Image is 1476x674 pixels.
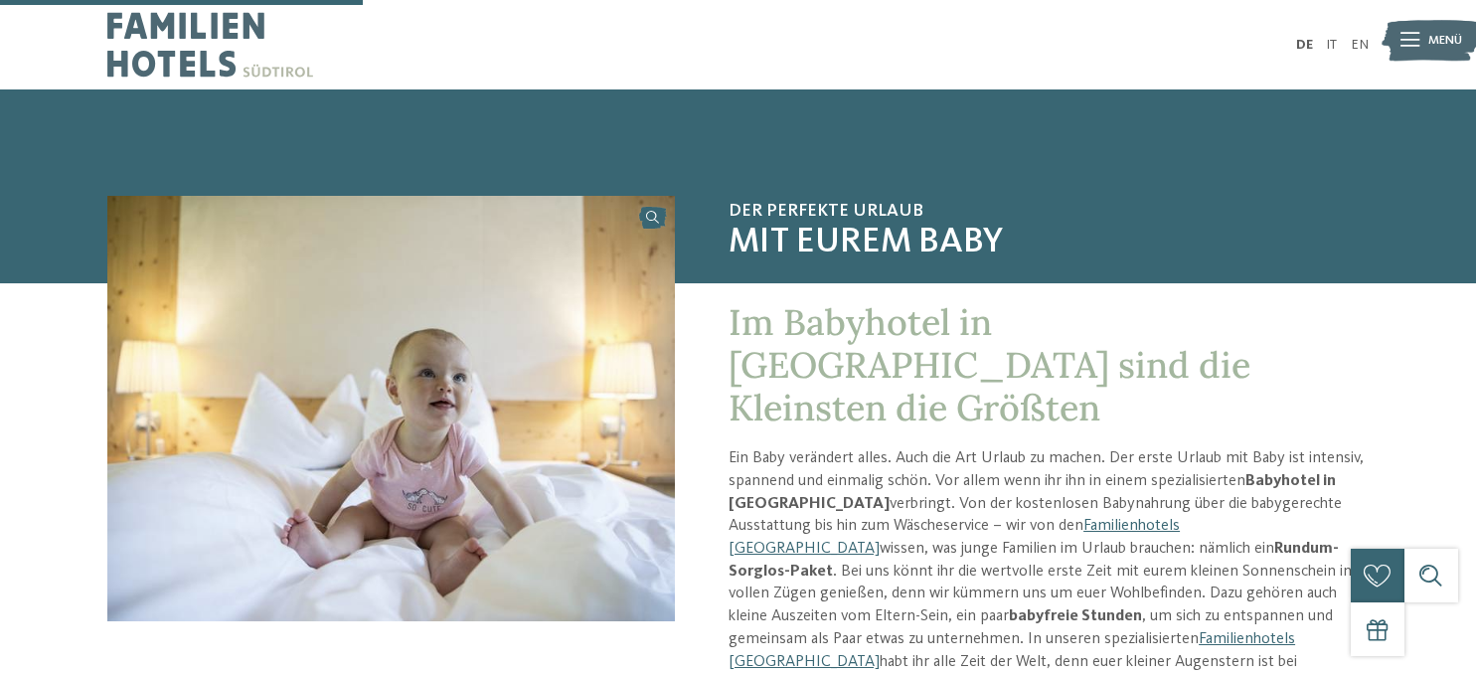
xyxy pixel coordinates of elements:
[729,201,1369,223] span: Der perfekte Urlaub
[1296,38,1313,52] a: DE
[729,631,1295,670] a: Familienhotels [GEOGRAPHIC_DATA]
[729,541,1339,580] strong: Rundum-Sorglos-Paket
[729,222,1369,264] span: mit eurem Baby
[729,299,1250,430] span: Im Babyhotel in [GEOGRAPHIC_DATA] sind die Kleinsten die Größten
[107,196,675,621] img: Babyhotel in Südtirol für einen ganz entspannten Urlaub
[1009,608,1142,624] strong: babyfreie Stunden
[1326,38,1337,52] a: IT
[1428,32,1462,50] span: Menü
[729,473,1336,512] strong: Babyhotel in [GEOGRAPHIC_DATA]
[1351,38,1369,52] a: EN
